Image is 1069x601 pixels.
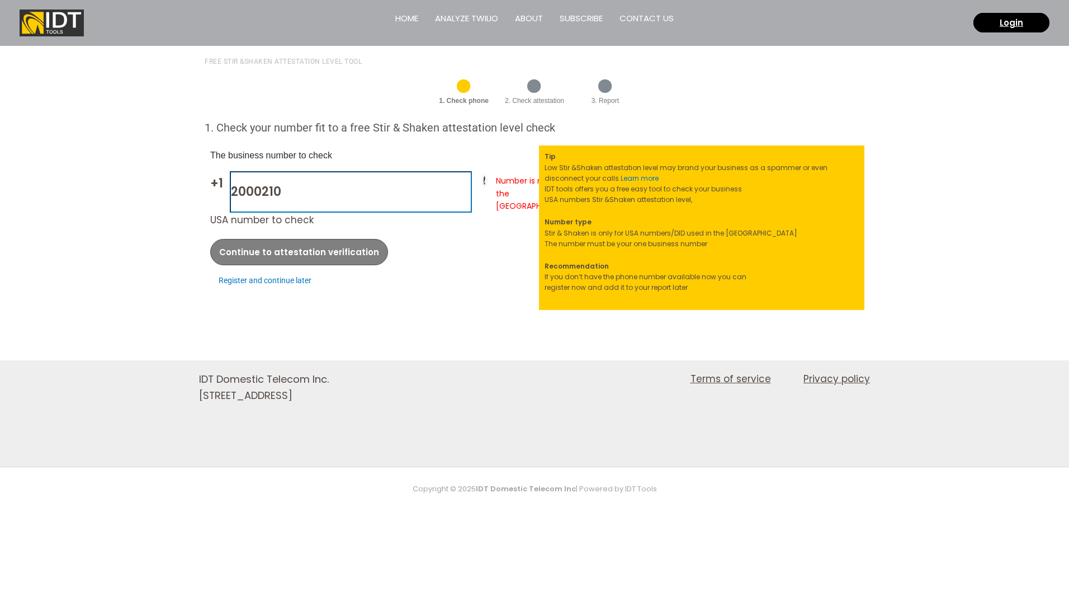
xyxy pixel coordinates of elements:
[775,372,870,387] a: Privacy policy
[210,151,533,160] h3: The business number to check
[20,10,84,36] img: IDT Tools
[973,13,1049,32] a: Login
[575,97,635,104] h6: 3. Report
[545,217,859,249] p: Stir & Shaken is only for USA numbers/DID used in the [GEOGRAPHIC_DATA] The number must be your o...
[427,4,507,41] a: Analyze Twilio
[481,173,488,187] i: i
[199,483,870,495] p: Copyright © 2025 | Powered by IDT Tools
[507,4,551,41] a: About
[199,372,329,386] span: IDT Domestic Telecom Inc.
[621,173,659,183] a: Learn more
[548,372,870,387] nav: Site Navigation
[387,4,427,41] a: Home
[545,152,556,161] strong: Tip
[387,4,682,41] nav: Site Navigation
[205,121,864,134] h2: 1. Check your number fit to a free Stir & Shaken attestation level check
[545,217,592,227] strong: Number type
[476,483,576,494] strong: IDT Domestic Telecom Inc
[199,388,292,402] span: [STREET_ADDRESS]
[210,171,223,212] span: +1
[496,175,578,212] span: Number is not from the [GEOGRAPHIC_DATA]
[434,97,493,104] h6: 1. Check phone
[545,261,859,293] p: If you don’t have the phone number available now you can register now and add it to your report l...
[199,372,521,438] aside: Footer Widget 1
[663,372,776,387] a: Terms of service
[210,213,314,227] label: USA number to check
[505,97,564,104] h6: 2. Check attestation
[545,151,859,205] p: Low Stir &Shaken attestation level may brand your business as a spammer or even disconnect your c...
[545,261,609,271] strong: Recommendation
[551,4,611,41] a: Subscribe
[219,276,311,285] a: Register and continue later
[611,4,682,41] a: Contact us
